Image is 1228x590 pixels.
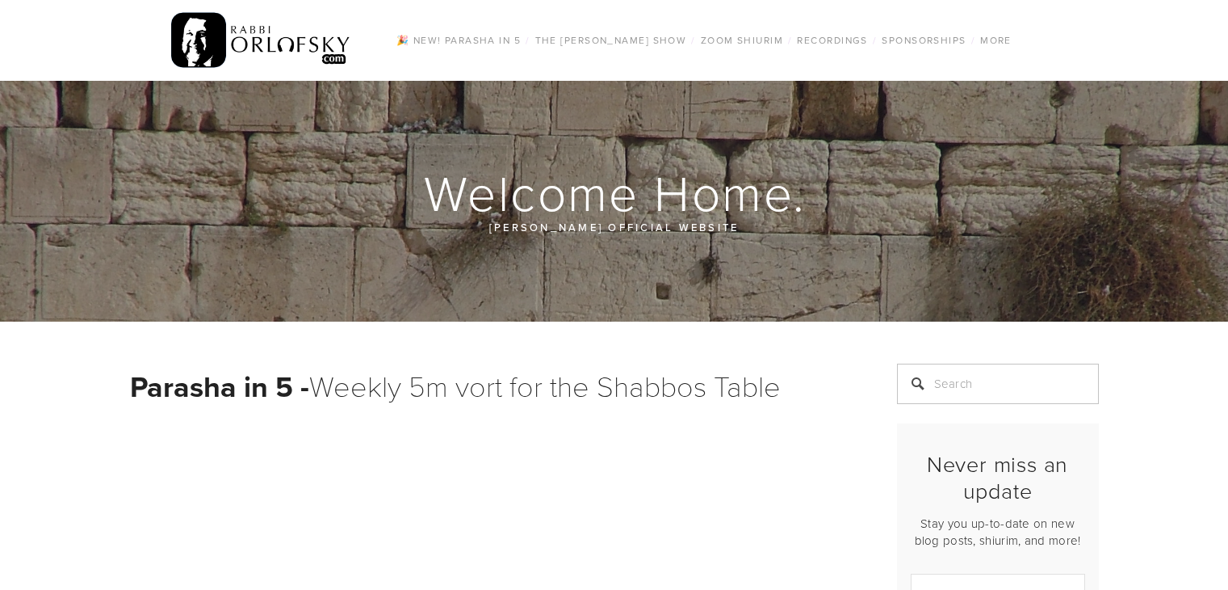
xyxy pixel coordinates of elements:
[877,30,970,51] a: Sponsorships
[911,515,1085,549] p: Stay you up-to-date on new blog posts, shiurim, and more!
[526,33,530,47] span: /
[897,364,1099,404] input: Search
[971,33,975,47] span: /
[911,451,1085,504] h2: Never miss an update
[130,166,1100,218] h1: Welcome Home.
[227,218,1002,236] p: [PERSON_NAME] official website
[130,365,309,407] strong: Parasha in 5 -
[530,30,692,51] a: The [PERSON_NAME] Show
[171,9,351,72] img: RabbiOrlofsky.com
[691,33,695,47] span: /
[792,30,872,51] a: Recordings
[392,30,526,51] a: 🎉 NEW! Parasha in 5
[696,30,788,51] a: Zoom Shiurim
[873,33,877,47] span: /
[130,364,857,408] h1: Weekly 5m vort for the Shabbos Table
[788,33,792,47] span: /
[975,30,1016,51] a: More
